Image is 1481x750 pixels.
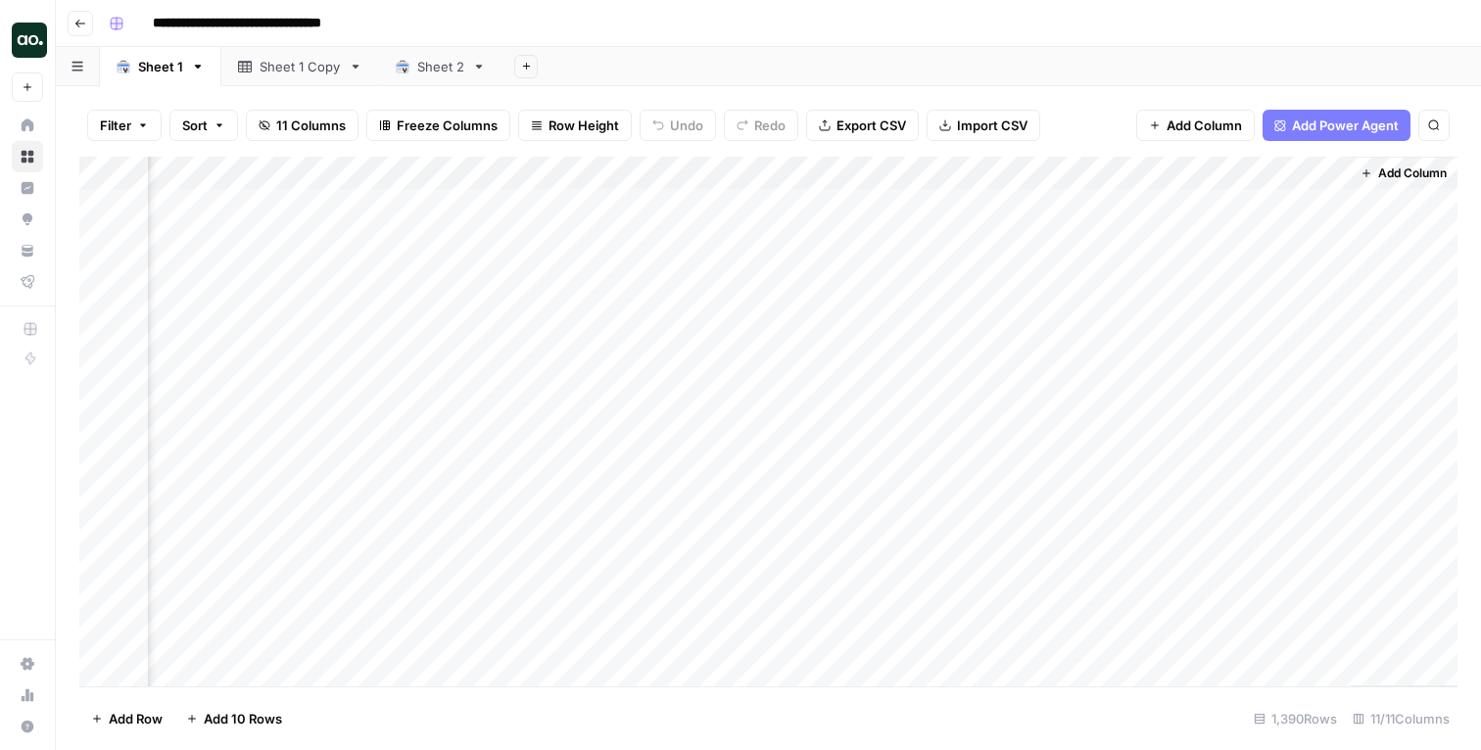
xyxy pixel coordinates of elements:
[379,47,502,86] a: Sheet 2
[246,110,358,141] button: 11 Columns
[518,110,632,141] button: Row Height
[138,57,183,76] div: Sheet 1
[100,116,131,135] span: Filter
[1353,161,1455,186] button: Add Column
[12,204,43,235] a: Opportunities
[1263,110,1410,141] button: Add Power Agent
[12,235,43,266] a: Your Data
[204,709,282,728] span: Add 10 Rows
[12,711,43,742] button: Help + Support
[12,110,43,141] a: Home
[1292,116,1399,135] span: Add Power Agent
[927,110,1040,141] button: Import CSV
[12,141,43,172] a: Browse
[640,110,716,141] button: Undo
[417,57,464,76] div: Sheet 2
[12,16,43,65] button: Workspace: AO Internal Ops
[12,23,47,58] img: AO Internal Ops Logo
[397,116,498,135] span: Freeze Columns
[12,172,43,204] a: Insights
[1345,703,1457,734] div: 11/11 Columns
[182,116,208,135] span: Sort
[174,703,294,734] button: Add 10 Rows
[754,116,786,135] span: Redo
[87,110,162,141] button: Filter
[836,116,906,135] span: Export CSV
[221,47,379,86] a: Sheet 1 Copy
[100,47,221,86] a: Sheet 1
[957,116,1027,135] span: Import CSV
[1167,116,1242,135] span: Add Column
[12,648,43,680] a: Settings
[169,110,238,141] button: Sort
[670,116,703,135] span: Undo
[12,266,43,298] a: Flightpath
[12,680,43,711] a: Usage
[1378,164,1447,182] span: Add Column
[1136,110,1255,141] button: Add Column
[260,57,341,76] div: Sheet 1 Copy
[276,116,346,135] span: 11 Columns
[109,709,163,728] span: Add Row
[806,110,919,141] button: Export CSV
[79,703,174,734] button: Add Row
[549,116,619,135] span: Row Height
[366,110,510,141] button: Freeze Columns
[1246,703,1345,734] div: 1,390 Rows
[724,110,798,141] button: Redo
